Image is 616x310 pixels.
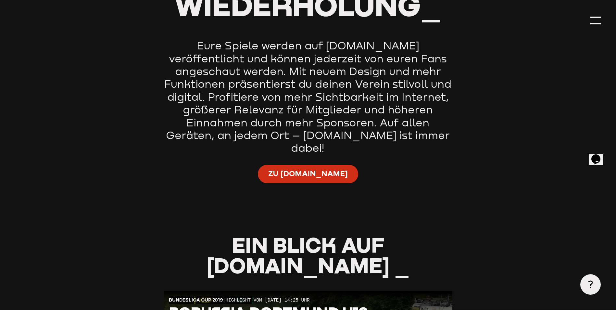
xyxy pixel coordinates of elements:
[268,168,348,178] span: Zu [DOMAIN_NAME]
[164,39,452,154] p: Eure Spiele werden auf [DOMAIN_NAME] veröffentlicht und können jederzeit von euren Fans angeschau...
[232,232,384,257] span: Ein Blick auf
[258,165,358,183] a: Zu [DOMAIN_NAME]
[589,145,610,165] iframe: chat widget
[207,252,409,278] span: [DOMAIN_NAME] _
